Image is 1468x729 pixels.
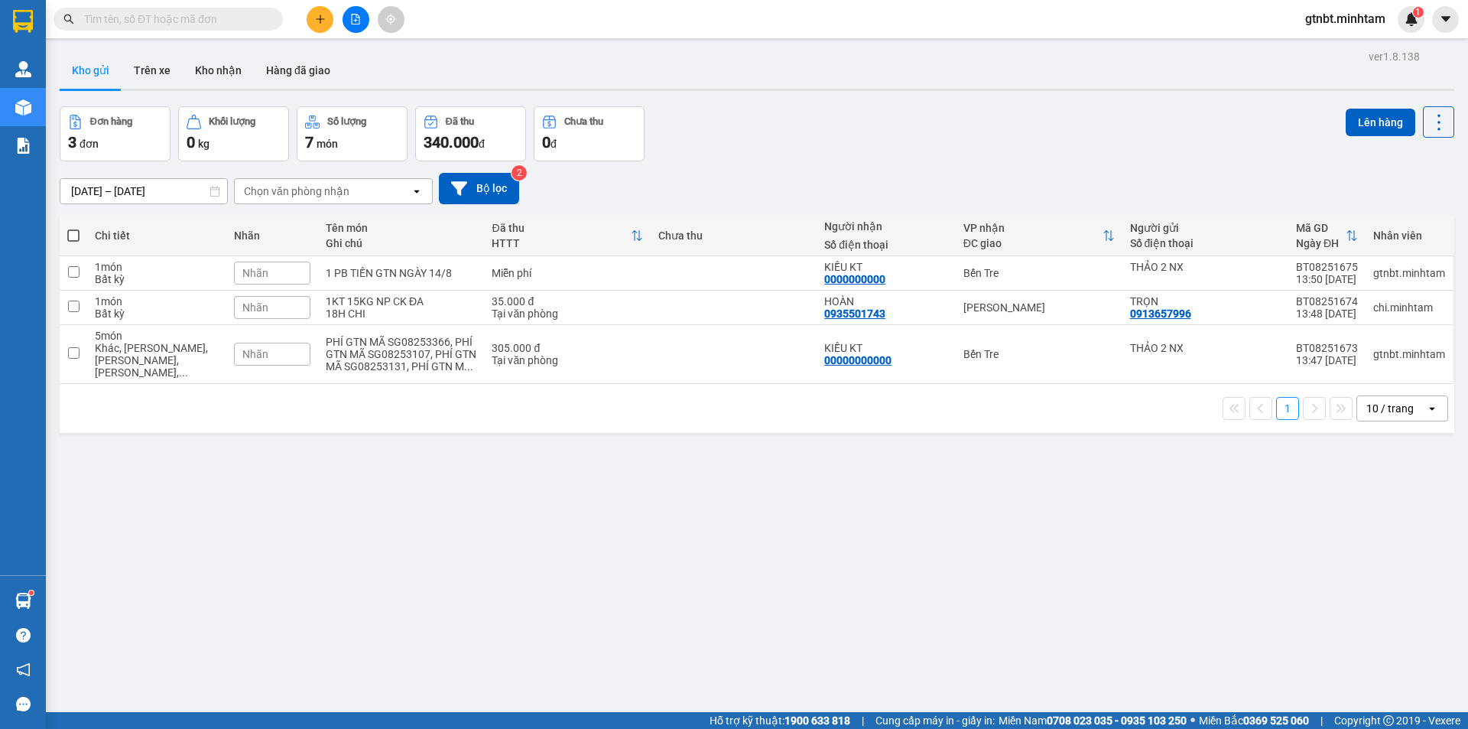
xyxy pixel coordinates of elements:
[90,116,132,127] div: Đơn hàng
[1199,712,1309,729] span: Miền Bắc
[1296,273,1358,285] div: 13:50 [DATE]
[60,106,171,161] button: Đơn hàng3đơn
[492,267,642,279] div: Miễn phí
[824,273,885,285] div: 0000000000
[963,267,1115,279] div: Bến Tre
[1296,342,1358,354] div: BT08251673
[1130,237,1281,249] div: Số điện thoại
[1296,237,1346,249] div: Ngày ĐH
[1296,261,1358,273] div: BT08251675
[1243,714,1309,727] strong: 0369 525 060
[16,628,31,643] span: question-circle
[1296,308,1358,320] div: 13:48 [DATE]
[542,133,550,151] span: 0
[439,173,519,204] button: Bộ lọc
[1439,12,1453,26] span: caret-down
[963,301,1115,314] div: [PERSON_NAME]
[1296,295,1358,308] div: BT08251674
[244,184,349,199] div: Chọn văn phòng nhận
[963,348,1115,360] div: Bến Tre
[956,216,1122,256] th: Toggle SortBy
[254,52,343,89] button: Hàng đã giao
[824,220,947,233] div: Người nhận
[326,336,476,373] div: PHÍ GTN MÃ SG08253366, PHÍ GTN MÃ SG08253107, PHÍ GTN MÃ SG08253131, PHÍ GTN MÃ SG08253214, PHÍ G...
[824,342,947,354] div: KIỀU KT
[29,591,34,595] sup: 1
[1130,222,1281,234] div: Người gửi
[824,295,947,308] div: HOÀN
[326,295,476,308] div: 1KT 15KG NP CK ĐA
[824,239,947,251] div: Số điện thoại
[307,6,333,33] button: plus
[183,52,254,89] button: Kho nhận
[378,6,404,33] button: aim
[326,308,476,320] div: 18H CHI
[326,267,476,279] div: 1 PB TIỀN GTN NGÀY 14/8
[15,61,31,77] img: warehouse-icon
[16,697,31,711] span: message
[1296,222,1346,234] div: Mã GD
[1413,7,1424,18] sup: 1
[564,116,603,127] div: Chưa thu
[1130,308,1191,320] div: 0913657996
[95,295,219,308] div: 1 món
[492,354,642,366] div: Tại văn phòng
[512,165,527,181] sup: 2
[63,14,74,24] span: search
[1369,48,1420,65] div: ver 1.8.138
[492,237,630,249] div: HTTT
[1047,714,1187,727] strong: 0708 023 035 - 0935 103 250
[492,308,642,320] div: Tại văn phòng
[80,138,99,150] span: đơn
[84,11,265,28] input: Tìm tên, số ĐT hoặc mã đơn
[446,116,474,127] div: Đã thu
[60,52,122,89] button: Kho gửi
[15,99,31,116] img: warehouse-icon
[550,138,557,150] span: đ
[1426,402,1438,415] svg: open
[242,267,268,279] span: Nhãn
[1373,301,1445,314] div: chi.minhtam
[415,106,526,161] button: Đã thu340.000đ
[297,106,408,161] button: Số lượng7món
[999,712,1187,729] span: Miền Nam
[68,133,76,151] span: 3
[242,301,268,314] span: Nhãn
[317,138,338,150] span: món
[492,222,630,234] div: Đã thu
[862,712,864,729] span: |
[875,712,995,729] span: Cung cấp máy in - giấy in:
[1432,6,1459,33] button: caret-down
[1130,295,1281,308] div: TRỌN
[1373,267,1445,279] div: gtnbt.minhtam
[479,138,485,150] span: đ
[234,229,310,242] div: Nhãn
[95,330,219,342] div: 5 món
[95,342,219,379] div: Khác, Khác, Khác, Khác, Khác
[198,138,209,150] span: kg
[658,229,810,242] div: Chưa thu
[95,261,219,273] div: 1 món
[710,712,850,729] span: Hỗ trợ kỹ thuật:
[1130,342,1281,354] div: THẢO 2 NX
[411,185,423,197] svg: open
[242,348,268,360] span: Nhãn
[95,308,219,320] div: Bất kỳ
[327,116,366,127] div: Số lượng
[824,261,947,273] div: KIỀU KT
[1346,109,1415,136] button: Lên hàng
[1366,401,1414,416] div: 10 / trang
[343,6,369,33] button: file-add
[963,237,1103,249] div: ĐC giao
[122,52,183,89] button: Trên xe
[60,179,227,203] input: Select a date range.
[1296,354,1358,366] div: 13:47 [DATE]
[16,662,31,677] span: notification
[1276,397,1299,420] button: 1
[1130,261,1281,273] div: THẢO 2 NX
[424,133,479,151] span: 340.000
[315,14,326,24] span: plus
[178,106,289,161] button: Khối lượng0kg
[963,222,1103,234] div: VP nhận
[326,237,476,249] div: Ghi chú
